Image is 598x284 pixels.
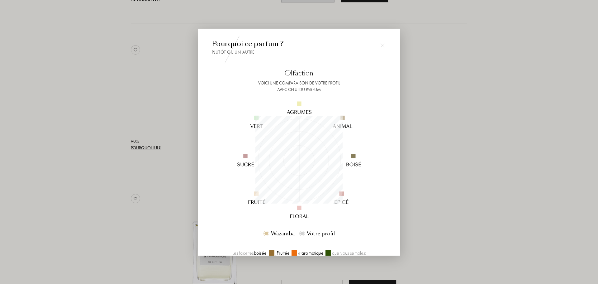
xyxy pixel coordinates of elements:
div: Votre profil [307,230,335,237]
span: aromatique [301,249,325,256]
img: radar_desktop_fr.svg [224,84,374,235]
div: Olfaction [212,68,386,78]
span: et [297,249,301,256]
span: Les facettes [232,249,254,256]
div: Wazamba [271,230,295,237]
span: fruitée [277,249,292,256]
div: Plutôt qu'un autre [212,49,386,55]
img: cross.svg [381,43,385,47]
span: boisée [254,249,269,256]
span: , [274,249,277,256]
div: Voici une comparaison de votre profil avec celui du parfum [212,79,386,93]
div: Pourquoi ce parfum ? [212,38,386,55]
